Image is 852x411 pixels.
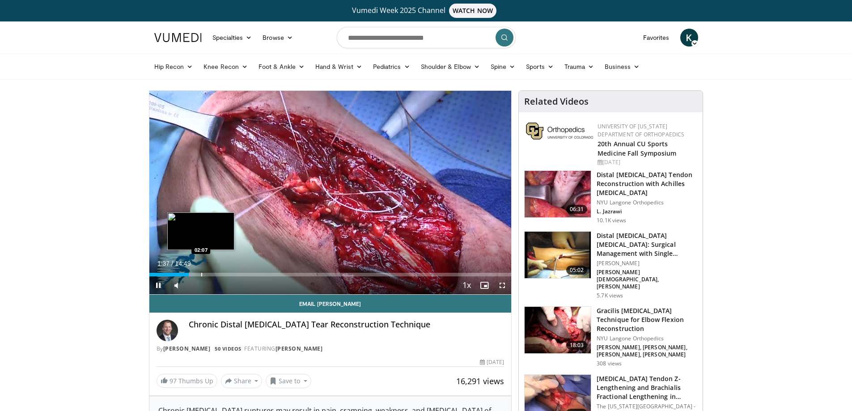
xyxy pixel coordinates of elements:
[598,123,684,138] a: University of [US_STATE] Department of Orthopaedics
[597,199,697,206] p: NYU Langone Orthopedics
[597,360,622,367] p: 308 views
[456,376,504,386] span: 16,291 views
[521,58,559,76] a: Sports
[157,345,504,353] div: By FEATURING
[526,123,593,140] img: 355603a8-37da-49b6-856f-e00d7e9307d3.png.150x105_q85_autocrop_double_scale_upscale_version-0.2.png
[149,58,199,76] a: Hip Recon
[597,306,697,333] h3: Gracilis [MEDICAL_DATA] Technique for Elbow Flexion Reconstruction
[207,29,258,47] a: Specialties
[597,217,626,224] p: 10.1K views
[566,341,588,350] span: 18:03
[525,171,591,217] img: e328ea74-348d-478c-b528-755d3ef4d9cf.150x105_q85_crop-smart_upscale.jpg
[525,307,591,353] img: a36f5ade-adae-4dac-94c3-ec4ce4848aa3.jpg.150x105_q85_crop-smart_upscale.jpg
[559,58,600,76] a: Trauma
[599,58,645,76] a: Business
[163,345,211,352] a: [PERSON_NAME]
[475,276,493,294] button: Enable picture-in-picture mode
[638,29,675,47] a: Favorites
[597,292,623,299] p: 5.7K views
[154,33,202,42] img: VuMedi Logo
[149,276,167,294] button: Pause
[310,58,368,76] a: Hand & Wrist
[524,170,697,224] a: 06:31 Distal [MEDICAL_DATA] Tendon Reconstruction with Achilles [MEDICAL_DATA] NYU Langone Orthop...
[598,140,676,157] a: 20th Annual CU Sports Medicine Fall Symposium
[597,374,697,401] h3: [MEDICAL_DATA] Tendon Z-Lengthening and Brachialis Fractional Lengthening in…
[253,58,310,76] a: Foot & Ankle
[485,58,521,76] a: Spine
[221,374,263,388] button: Share
[212,345,245,352] a: 50 Videos
[597,269,697,290] p: [PERSON_NAME][DEMOGRAPHIC_DATA], [PERSON_NAME]
[597,335,697,342] p: NYU Langone Orthopedics
[566,266,588,275] span: 05:02
[597,260,697,267] p: [PERSON_NAME]
[189,320,504,330] h4: Chronic Distal [MEDICAL_DATA] Tear Reconstruction Technique
[149,273,512,276] div: Progress Bar
[167,212,234,250] img: image.jpeg
[156,4,697,18] a: Vumedi Week 2025 ChannelWATCH NOW
[170,377,177,385] span: 97
[175,260,191,267] span: 14:49
[597,170,697,197] h3: Distal [MEDICAL_DATA] Tendon Reconstruction with Achilles [MEDICAL_DATA]
[157,320,178,341] img: Avatar
[415,58,485,76] a: Shoulder & Elbow
[598,158,695,166] div: [DATE]
[167,276,185,294] button: Mute
[597,231,697,258] h3: Distal [MEDICAL_DATA] [MEDICAL_DATA]: Surgical Management with Single [MEDICAL_DATA] Appr…
[480,358,504,366] div: [DATE]
[597,344,697,358] p: [PERSON_NAME], [PERSON_NAME], [PERSON_NAME], [PERSON_NAME]
[149,295,512,313] a: Email [PERSON_NAME]
[524,96,589,107] h4: Related Videos
[337,27,516,48] input: Search topics, interventions
[368,58,415,76] a: Pediatrics
[149,91,512,295] video-js: Video Player
[157,374,217,388] a: 97 Thumbs Up
[525,232,591,278] img: 8806e474-621b-4f0f-b09c-66fd2fd1ff87.150x105_q85_crop-smart_upscale.jpg
[266,374,311,388] button: Save to
[458,276,475,294] button: Playback Rate
[172,260,174,267] span: /
[449,4,496,18] span: WATCH NOW
[524,231,697,299] a: 05:02 Distal [MEDICAL_DATA] [MEDICAL_DATA]: Surgical Management with Single [MEDICAL_DATA] Appr… ...
[680,29,698,47] a: K
[524,306,697,367] a: 18:03 Gracilis [MEDICAL_DATA] Technique for Elbow Flexion Reconstruction NYU Langone Orthopedics ...
[257,29,298,47] a: Browse
[493,276,511,294] button: Fullscreen
[566,205,588,214] span: 06:31
[198,58,253,76] a: Knee Recon
[276,345,323,352] a: [PERSON_NAME]
[597,208,697,215] p: L. Jazrawi
[157,260,170,267] span: 1:37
